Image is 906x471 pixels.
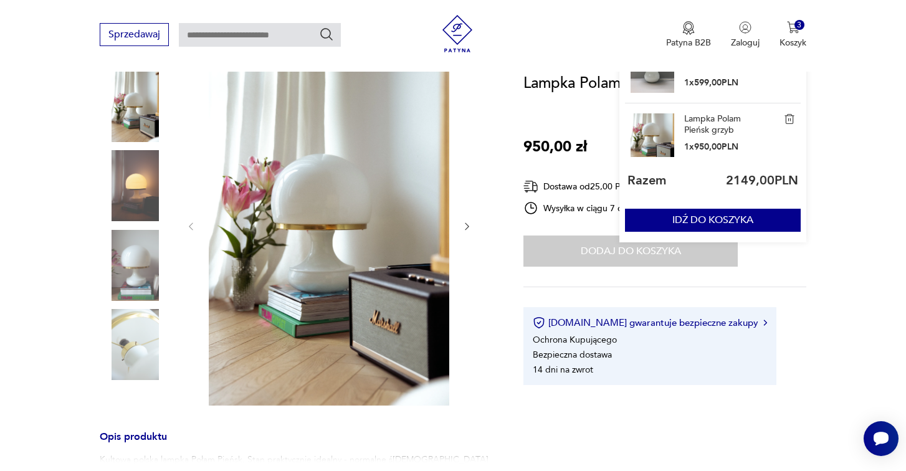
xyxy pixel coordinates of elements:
li: Ochrona Kupującego [533,334,617,346]
img: Ikona dostawy [523,179,538,194]
p: Zaloguj [731,37,760,49]
li: Bezpieczna dostawa [533,349,612,361]
img: Zdjęcie produktu Lampka Polam Pieńsk grzyb [100,71,171,142]
img: Patyna - sklep z meblami i dekoracjami vintage [439,15,476,52]
button: 3Koszyk [780,21,806,49]
button: Zaloguj [731,21,760,49]
div: 3 [794,20,805,31]
p: 950,00 zł [523,135,587,159]
p: 1 x 950,00 PLN [684,141,746,153]
a: Ikona medaluPatyna B2B [666,21,711,49]
img: Zdjęcie produktu Lampka Polam Pieńsk grzyb [209,45,449,406]
li: 14 dni na zwrot [533,364,593,376]
img: Ikona certyfikatu [533,316,545,329]
p: Razem [627,172,666,189]
h3: Opis produktu [100,433,494,454]
h1: Lampka Polam Pieńsk grzyb [523,72,711,95]
button: Patyna B2B [666,21,711,49]
img: Zdjęcie produktu Lampka Polam Pieńsk grzyb [100,230,171,301]
a: IDŹ DO KOSZYKA [625,217,801,226]
button: IDŹ DO KOSZYKA [625,209,801,232]
img: Zdjęcie produktu Lampka Polam Pieńsk grzyb [100,309,171,380]
iframe: Smartsupp widget button [864,421,899,456]
button: Szukaj [319,27,334,42]
p: Patyna B2B [666,37,711,49]
div: Wysyłka w ciągu 7 dni roboczych [523,201,673,216]
p: 2149,00 PLN [726,172,798,189]
img: Zdjęcie produktu Lampka Polam Pieńsk grzyb [100,150,171,221]
button: Sprzedawaj [100,23,169,46]
img: Lampka Polam Pieńsk grzyb [631,113,674,157]
img: Ikona koszyka [787,21,799,34]
img: Ikona medalu [682,21,695,35]
a: Lampka Polam Pieńsk grzyb [684,113,746,136]
img: Ikona strzałki w prawo [763,320,767,326]
button: [DOMAIN_NAME] gwarantuje bezpieczne zakupy [533,316,766,329]
div: Dostawa od 25,00 PLN [523,179,673,194]
a: Sprzedawaj [100,31,169,40]
img: Lampka Polam Pieńsk grzyb [784,113,795,125]
img: Ikonka użytkownika [739,21,751,34]
p: Koszyk [780,37,806,49]
p: 1 x 599,00 PLN [684,77,746,88]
